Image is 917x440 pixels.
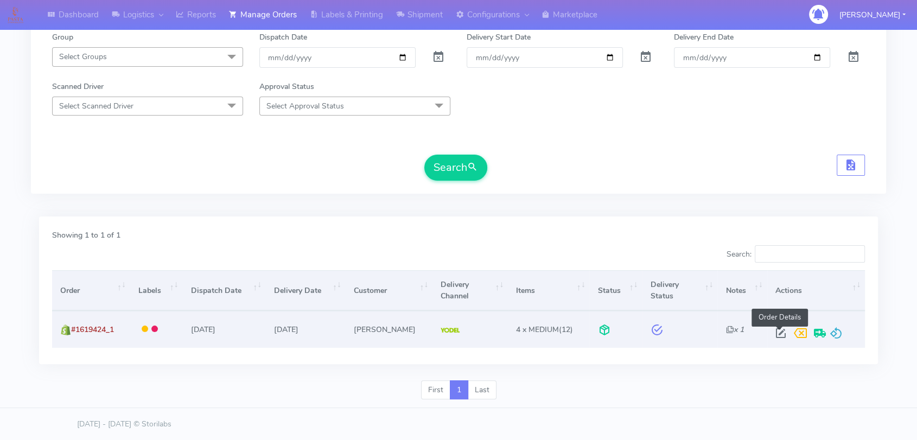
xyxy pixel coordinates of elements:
[130,270,183,311] th: Labels: activate to sort column ascending
[508,270,589,311] th: Items: activate to sort column ascending
[259,31,307,43] label: Dispatch Date
[831,4,914,26] button: [PERSON_NAME]
[59,52,107,62] span: Select Groups
[52,31,73,43] label: Group
[467,31,531,43] label: Delivery Start Date
[346,270,432,311] th: Customer: activate to sort column ascending
[259,81,314,92] label: Approval Status
[266,270,346,311] th: Delivery Date: activate to sort column ascending
[183,270,266,311] th: Dispatch Date: activate to sort column ascending
[717,270,767,311] th: Notes: activate to sort column ascending
[516,324,573,335] span: (12)
[424,155,487,181] button: Search
[71,324,114,335] span: #1619424_1
[432,270,508,311] th: Delivery Channel: activate to sort column ascending
[767,270,865,311] th: Actions: activate to sort column ascending
[52,270,130,311] th: Order: activate to sort column ascending
[346,311,432,347] td: [PERSON_NAME]
[726,245,865,263] label: Search:
[60,324,71,335] img: shopify.png
[183,311,266,347] td: [DATE]
[450,380,468,400] a: 1
[755,245,865,263] input: Search:
[52,229,120,241] label: Showing 1 to 1 of 1
[642,270,717,311] th: Delivery Status: activate to sort column ascending
[266,311,346,347] td: [DATE]
[52,81,104,92] label: Scanned Driver
[589,270,642,311] th: Status: activate to sort column ascending
[726,324,744,335] i: x 1
[441,328,460,333] img: Yodel
[59,101,133,111] span: Select Scanned Driver
[674,31,734,43] label: Delivery End Date
[266,101,344,111] span: Select Approval Status
[516,324,559,335] span: 4 x MEDIUM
